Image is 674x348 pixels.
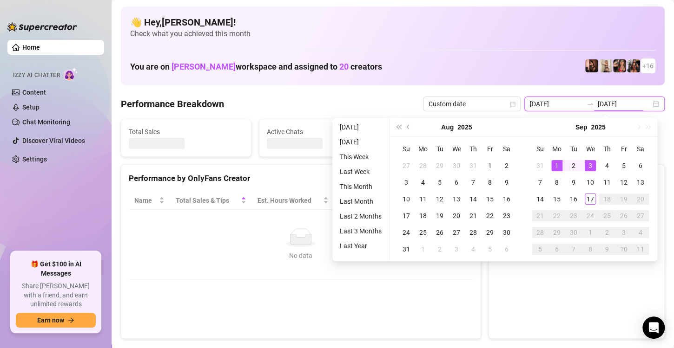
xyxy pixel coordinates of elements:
th: Chat Conversion [396,192,473,210]
span: Earn now [37,316,64,324]
h4: Performance Breakdown [121,97,224,110]
a: Discover Viral Videos [22,137,85,144]
img: Erica (@ericabanks) [627,59,640,72]
span: + 16 [642,61,654,71]
span: Total Sales [129,127,244,137]
a: Content [22,89,46,96]
input: Start date [530,99,583,109]
img: CARMELA (@clutchvip) [613,59,626,72]
span: Name [134,195,157,206]
img: logo-BBDzfeDw.svg [7,22,77,32]
span: Sales / Hour [340,195,383,206]
th: Total Sales & Tips [170,192,252,210]
span: Total Sales & Tips [176,195,239,206]
input: End date [598,99,651,109]
span: Chat Conversion [402,195,460,206]
div: Performance by OnlyFans Creator [129,172,473,185]
span: Messages Sent [404,127,519,137]
div: Est. Hours Worked [258,195,321,206]
img: Dragonjen710 (@dragonjen) [585,59,598,72]
a: Home [22,44,40,51]
span: swap-right [587,100,594,108]
th: Name [129,192,170,210]
span: 🎁 Get $100 in AI Messages [16,260,96,278]
span: Share [PERSON_NAME] with a friend, and earn unlimited rewards [16,282,96,309]
h4: 👋 Hey, [PERSON_NAME] ! [130,16,655,29]
div: Sales by OnlyFans Creator [496,172,657,185]
a: Chat Monitoring [22,118,70,126]
span: to [587,100,594,108]
span: Check what you achieved this month [130,29,655,39]
th: Sales / Hour [334,192,396,210]
a: Settings [22,155,47,163]
span: arrow-right [68,317,74,323]
div: No data [138,251,464,261]
h1: You are on workspace and assigned to creators [130,62,382,72]
span: calendar [510,101,515,107]
span: Active Chats [267,127,382,137]
span: Custom date [429,97,515,111]
button: Earn nowarrow-right [16,313,96,328]
div: Open Intercom Messenger [642,316,665,339]
a: Setup [22,103,40,111]
span: Izzy AI Chatter [13,71,60,80]
img: Monique (@moneybagmoee) [599,59,612,72]
span: 20 [339,62,349,71]
span: [PERSON_NAME] [172,62,236,71]
img: AI Chatter [64,67,78,81]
